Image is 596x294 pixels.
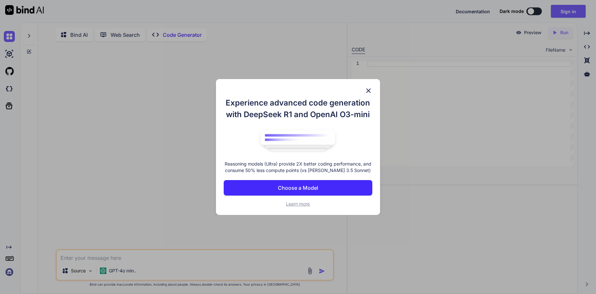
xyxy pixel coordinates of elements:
span: Learn more [286,201,310,207]
button: Choose a Model [224,180,372,196]
p: Reasoning models (Ultra) provide 2X better coding performance, and consume 50% less compute point... [224,161,372,174]
img: bind logo [256,127,340,155]
h1: Experience advanced code generation with DeepSeek R1 and OpenAI O3-mini [224,97,372,120]
img: close [365,87,372,95]
p: Choose a Model [278,184,318,192]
